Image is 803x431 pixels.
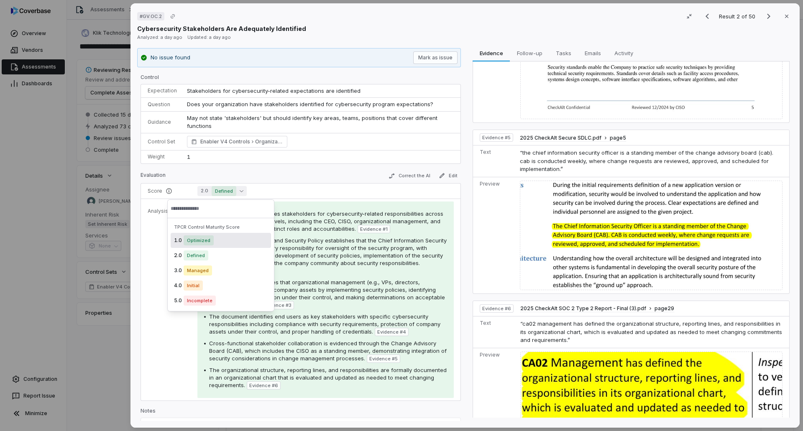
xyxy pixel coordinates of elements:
div: 1.0 [171,233,271,248]
button: Correct the AI [385,171,434,181]
p: Expectation [148,87,177,94]
span: # GV.OC.2 [140,13,162,20]
button: 2025 CheckAlt Secure SDLC.pdfpage5 [520,135,626,142]
div: 2.0 [171,248,271,263]
p: Evaluation [141,172,166,182]
td: Text [473,145,517,177]
span: Optimized [184,235,214,245]
span: Initial [184,281,203,291]
span: page 5 [610,135,626,141]
span: 1 [187,153,190,160]
span: The organizational structure, reporting lines, and responsibilities are formally documented in an... [209,367,447,388]
span: “ca02 management has defined the organizational structure, reporting lines, and responsibilities ... [520,320,782,343]
span: Cross-functional stakeholder collaboration is evidenced through the Change Advisory Board (CAB), ... [209,340,447,362]
div: 3.0 [171,263,271,278]
div: Suggestions [167,218,274,311]
div: 5.0 [171,293,271,308]
span: page 29 [655,305,674,312]
span: The Organizational Risk and Security Policy establishes that the Chief Information Security Offic... [209,237,447,266]
span: Tasks [552,48,575,59]
button: Next result [760,11,777,21]
p: Control Set [148,138,177,145]
span: Updated: a day ago [187,34,231,40]
span: Evidence # 3 [263,302,292,309]
span: Follow-up [514,48,546,59]
p: Question [148,101,177,108]
button: Mark as issue [413,51,458,64]
span: Evidence [476,48,506,59]
span: 2025 CheckAlt SOC 2 Type 2 Report - Final (3).pdf [520,305,646,312]
span: Evidence # 5 [369,355,398,362]
p: Notes [141,408,461,418]
span: Does your organization have stakeholders identified for cybersecurity program expectations? [187,101,433,107]
span: Emails [581,48,604,59]
p: Analysis [148,208,168,214]
div: TPCR Control Maturity Score [171,222,271,233]
span: Managed [184,265,212,275]
span: The vendor clearly defines stakeholders for cybersecurity-related responsibilities across multipl... [209,210,443,232]
p: Score [148,188,187,194]
p: No issue found [151,54,190,62]
p: Result 2 of 50 [719,12,757,21]
span: Incomplete [184,296,216,306]
p: Weight [148,153,177,160]
td: Preview [473,177,517,293]
span: Enabler V4 Controls Organizational Context [200,138,283,146]
span: Stakeholders for cybersecurity-related expectations are identified [187,87,361,94]
span: Analyzed: a day ago [137,34,182,40]
button: 2.0Defined [197,186,247,196]
div: 4.0 [171,278,271,293]
span: The document identifies end users as key stakeholders with specific cybersecurity responsibilitie... [209,313,440,335]
span: Defined [184,250,208,260]
button: 2025 CheckAlt SOC 2 Type 2 Report - Final (3).pdfpage29 [520,305,674,312]
span: Evidence # 1 [360,226,388,232]
button: Previous result [699,11,716,21]
span: The policy explicitly states that organizational management (e.g., VPs, directors, managers) must... [209,279,445,308]
span: Evidence # 4 [377,329,406,335]
td: Text [473,316,517,348]
span: Evidence # 6 [482,305,511,312]
span: “the chief information security officer is a standing member of the change advisory board (cab). ... [520,149,773,172]
span: 2025 CheckAlt Secure SDLC.pdf [520,135,601,141]
p: May not state 'stakeholders' but should identify key areas, teams, positions that cover different... [187,114,454,130]
p: Control [141,74,461,84]
p: Guidance [148,119,177,125]
span: Evidence # 5 [482,134,511,141]
img: a328c33579ef4dcda99a542965c1593d_original.jpg_w1200.jpg [520,181,783,290]
p: Cybersecurity Stakeholders Are Adequately Identified [137,24,306,33]
span: Evidence # 6 [249,382,278,389]
button: Edit [435,171,461,181]
button: Copy link [165,9,180,24]
span: Defined [212,186,236,196]
span: Activity [611,48,637,59]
